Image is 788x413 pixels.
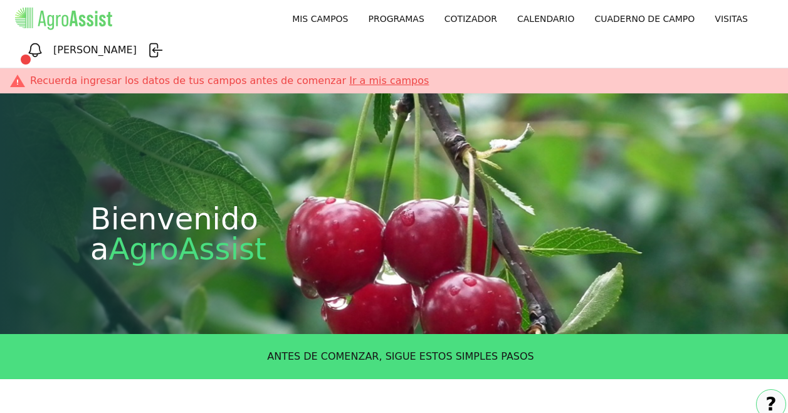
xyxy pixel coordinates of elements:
a: VISITAS [705,8,758,30]
img: Alert icon [10,73,25,88]
span: Ir a mis campos [349,75,429,86]
p: ANTES DE COMENZAR, SIGUE ESTOS SIMPLES PASOS [267,349,534,364]
a: CALENDARIO [507,8,584,30]
img: AgroAssist [15,8,112,30]
a: PROGRAMAS [358,8,434,30]
a: MIS CAMPOS [282,8,358,30]
p: Bienvenido a [90,201,258,266]
a: CUADERNO DE CAMPO [584,8,705,30]
h3: [PERSON_NAME] [53,42,137,58]
a: COTIZADOR [434,8,507,30]
p: AgroAssist [108,231,266,266]
p: Recuerda ingresar los datos de tus campos antes de comenzar [30,73,429,88]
